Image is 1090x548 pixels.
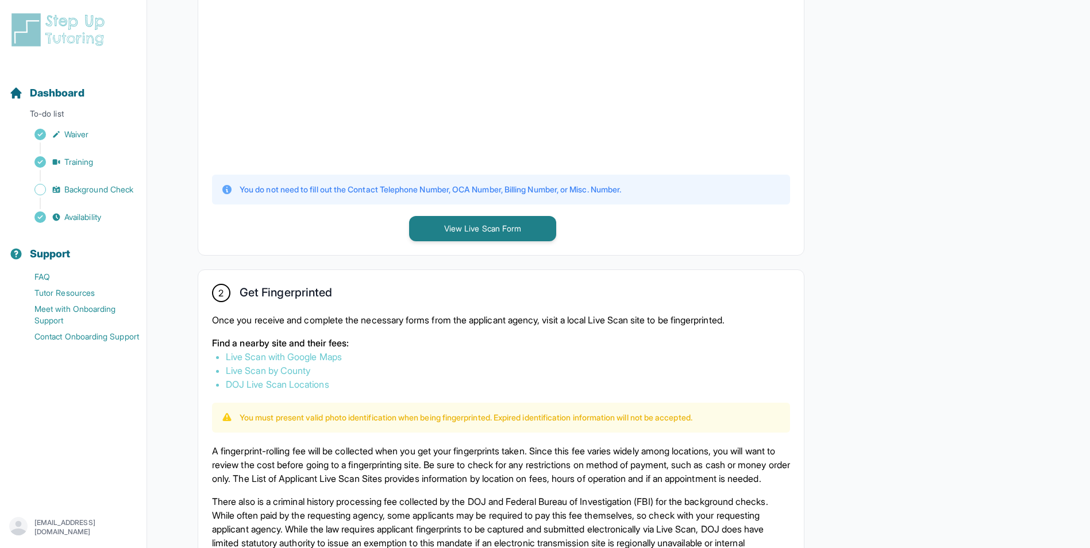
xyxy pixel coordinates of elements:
[9,182,147,198] a: Background Check
[9,154,147,170] a: Training
[30,246,71,262] span: Support
[240,412,692,423] p: You must present valid photo identification when being fingerprinted. Expired identification info...
[9,269,147,285] a: FAQ
[212,444,790,485] p: A fingerprint-rolling fee will be collected when you get your fingerprints taken. Since this fee ...
[212,313,790,327] p: Once you receive and complete the necessary forms from the applicant agency, visit a local Live S...
[30,85,84,101] span: Dashboard
[9,301,147,329] a: Meet with Onboarding Support
[240,285,332,304] h2: Get Fingerprinted
[226,351,342,362] a: Live Scan with Google Maps
[9,209,147,225] a: Availability
[34,518,137,537] p: [EMAIL_ADDRESS][DOMAIN_NAME]
[64,156,94,168] span: Training
[9,85,84,101] a: Dashboard
[226,365,310,376] a: Live Scan by County
[226,379,329,390] a: DOJ Live Scan Locations
[409,216,556,241] button: View Live Scan Form
[64,129,88,140] span: Waiver
[9,329,147,345] a: Contact Onboarding Support
[240,184,621,195] p: You do not need to fill out the Contact Telephone Number, OCA Number, Billing Number, or Misc. Nu...
[9,11,111,48] img: logo
[5,67,142,106] button: Dashboard
[9,285,147,301] a: Tutor Resources
[5,227,142,267] button: Support
[409,222,556,234] a: View Live Scan Form
[64,184,133,195] span: Background Check
[218,286,224,300] span: 2
[5,108,142,124] p: To-do list
[212,336,790,350] p: Find a nearby site and their fees:
[64,211,101,223] span: Availability
[9,517,137,538] button: [EMAIL_ADDRESS][DOMAIN_NAME]
[9,126,147,142] a: Waiver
